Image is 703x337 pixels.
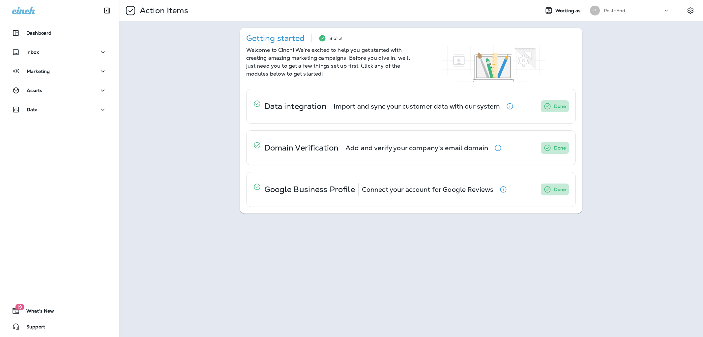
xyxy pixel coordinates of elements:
button: Settings [685,5,696,17]
p: Assets [27,88,42,93]
p: Domain Verification [264,145,339,151]
p: Done [554,102,566,110]
span: Working as: [555,8,583,14]
span: Support [20,324,45,332]
p: Done [554,144,566,152]
button: Collapse Sidebar [98,4,116,17]
p: Connect your account for Google Reviews [362,187,493,192]
button: Dashboard [7,26,112,40]
p: Dashboard [26,30,51,36]
p: Welcome to Cinch! We're excited to help you get started with creating amazing marketing campaigns... [246,46,411,78]
span: What's New [20,308,54,316]
p: Data [27,107,38,112]
p: Done [554,185,566,193]
p: Data integration [264,104,327,109]
button: Inbox [7,46,112,59]
p: Marketing [27,69,50,74]
button: Assets [7,84,112,97]
p: Pest-End [604,8,625,13]
span: 19 [15,304,24,310]
button: 19What's New [7,304,112,318]
p: 3 of 3 [330,36,342,41]
p: Action Items [137,6,188,16]
button: Marketing [7,65,112,78]
p: Google Business Profile [264,187,355,192]
p: Add and verify your company's email domain [345,145,488,151]
div: P [590,6,600,16]
p: Import and sync your customer data with our system [334,104,500,109]
p: Inbox [26,50,39,55]
button: Support [7,320,112,333]
button: Data [7,103,112,116]
p: Getting started [246,36,305,41]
